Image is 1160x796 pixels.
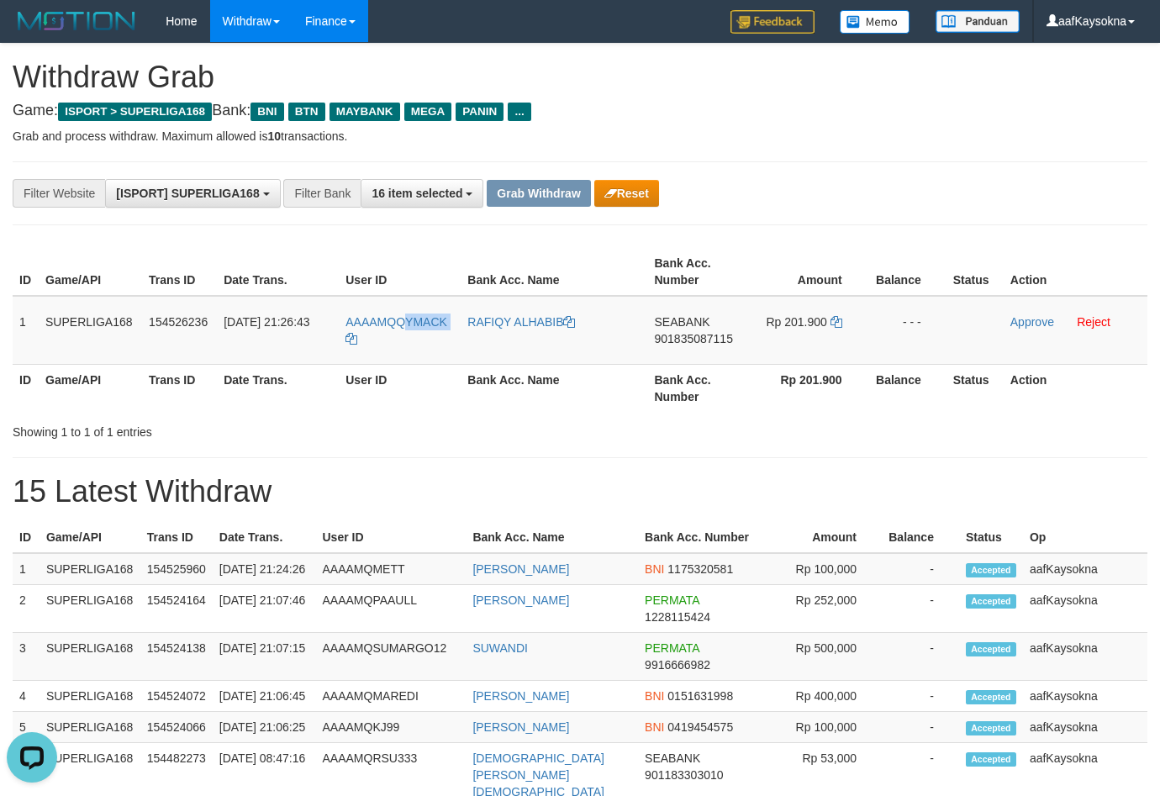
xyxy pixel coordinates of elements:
span: Copy 0419454575 to clipboard [667,720,733,734]
a: AAAAMQQYMACK [345,315,447,345]
img: MOTION_logo.png [13,8,140,34]
td: 154524164 [140,585,213,633]
th: Bank Acc. Number [648,364,748,412]
a: [PERSON_NAME] [472,720,569,734]
span: Accepted [966,642,1016,656]
span: PANIN [456,103,504,121]
h4: Game: Bank: [13,103,1147,119]
a: RAFIQY ALHABIB [467,315,575,329]
a: [PERSON_NAME] [472,593,569,607]
span: ... [508,103,530,121]
button: Reset [594,180,659,207]
div: Filter Website [13,179,105,208]
button: 16 item selected [361,179,483,208]
th: Trans ID [142,364,217,412]
a: Approve [1010,315,1054,329]
td: - [882,553,959,585]
span: Copy 1228115424 to clipboard [645,610,710,624]
th: Date Trans. [213,522,316,553]
button: Grab Withdraw [487,180,590,207]
span: BNI [250,103,283,121]
td: AAAAMQMETT [315,553,466,585]
button: Open LiveChat chat widget [7,7,57,57]
td: 5 [13,712,40,743]
span: BNI [645,562,664,576]
span: PERMATA [645,593,699,607]
td: aafKaysokna [1023,553,1147,585]
span: Accepted [966,594,1016,609]
th: User ID [339,248,461,296]
td: Rp 400,000 [774,681,882,712]
td: Rp 100,000 [774,712,882,743]
a: [PERSON_NAME] [472,689,569,703]
th: Balance [867,248,946,296]
td: [DATE] 21:07:46 [213,585,316,633]
span: Copy 9916666982 to clipboard [645,658,710,672]
td: AAAAMQPAAULL [315,585,466,633]
td: 1 [13,553,40,585]
td: 154524066 [140,712,213,743]
td: [DATE] 21:06:45 [213,681,316,712]
td: 3 [13,633,40,681]
th: Status [946,364,1004,412]
p: Grab and process withdraw. Maximum allowed is transactions. [13,128,1147,145]
div: Filter Bank [283,179,361,208]
th: User ID [315,522,466,553]
th: Op [1023,522,1147,553]
td: 1 [13,296,39,365]
td: SUPERLIGA168 [40,585,140,633]
td: aafKaysokna [1023,633,1147,681]
th: Trans ID [142,248,217,296]
th: Action [1004,248,1147,296]
td: 4 [13,681,40,712]
h1: 15 Latest Withdraw [13,475,1147,509]
th: Action [1004,364,1147,412]
td: SUPERLIGA168 [40,681,140,712]
td: SUPERLIGA168 [40,553,140,585]
div: Showing 1 to 1 of 1 entries [13,417,471,440]
span: Copy 0151631998 to clipboard [667,689,733,703]
span: PERMATA [645,641,699,655]
span: [ISPORT] SUPERLIGA168 [116,187,259,200]
td: 154525960 [140,553,213,585]
td: 2 [13,585,40,633]
td: AAAAMQSUMARGO12 [315,633,466,681]
span: SEABANK [655,315,710,329]
th: Amount [748,248,867,296]
th: Date Trans. [217,364,339,412]
span: BTN [288,103,325,121]
th: Status [959,522,1023,553]
span: Accepted [966,690,1016,704]
span: SEABANK [645,751,700,765]
th: ID [13,248,39,296]
th: Bank Acc. Number [648,248,748,296]
td: 154524072 [140,681,213,712]
th: Trans ID [140,522,213,553]
span: Copy 901183303010 to clipboard [645,768,723,782]
th: Game/API [40,522,140,553]
img: Feedback.jpg [730,10,815,34]
span: Rp 201.900 [766,315,826,329]
span: AAAAMQQYMACK [345,315,447,329]
td: - [882,585,959,633]
td: [DATE] 21:06:25 [213,712,316,743]
span: Copy 901835087115 to clipboard [655,332,733,345]
th: ID [13,522,40,553]
td: aafKaysokna [1023,681,1147,712]
th: Bank Acc. Name [466,522,638,553]
th: Rp 201.900 [748,364,867,412]
td: [DATE] 21:07:15 [213,633,316,681]
td: - [882,681,959,712]
button: [ISPORT] SUPERLIGA168 [105,179,280,208]
a: Reject [1077,315,1110,329]
td: 154524138 [140,633,213,681]
td: AAAAMQMAREDI [315,681,466,712]
img: Button%20Memo.svg [840,10,910,34]
span: Accepted [966,752,1016,767]
span: [DATE] 21:26:43 [224,315,309,329]
td: AAAAMQKJ99 [315,712,466,743]
a: [PERSON_NAME] [472,562,569,576]
span: MEGA [404,103,452,121]
img: panduan.png [936,10,1020,33]
h1: Withdraw Grab [13,61,1147,94]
